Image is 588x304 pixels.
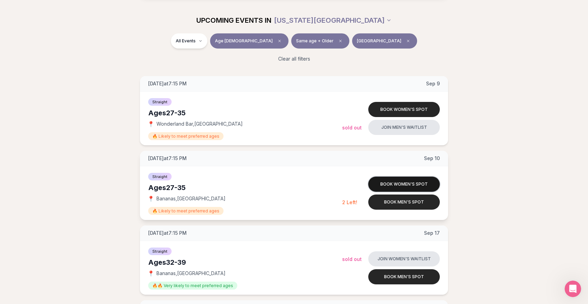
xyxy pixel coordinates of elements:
span: [DATE] at 7:15 PM [148,230,187,237]
button: Book men's spot [368,195,440,210]
span: Age [DEMOGRAPHIC_DATA] [215,38,273,44]
span: [DATE] at 7:15 PM [148,80,187,87]
button: [US_STATE][GEOGRAPHIC_DATA] [274,13,392,28]
span: Bananas , [GEOGRAPHIC_DATA] [156,195,226,202]
span: Bananas , [GEOGRAPHIC_DATA] [156,270,226,277]
div: Ages 27-35 [148,108,342,118]
span: Clear borough filter [404,37,412,45]
button: Book men's spot [368,269,440,284]
span: [GEOGRAPHIC_DATA] [357,38,401,44]
button: Age [DEMOGRAPHIC_DATA]Clear age [210,33,288,49]
iframe: Intercom live chat [565,281,581,297]
span: 2 Left! [342,199,357,205]
span: Straight [148,173,172,180]
span: Same age + Older [296,38,334,44]
button: Book women's spot [368,102,440,117]
span: UPCOMING EVENTS IN [196,15,271,25]
span: Straight [148,98,172,106]
span: 📍 [148,271,154,276]
span: All Events [176,38,196,44]
button: [GEOGRAPHIC_DATA]Clear borough filter [352,33,417,49]
span: 🔥 Likely to meet preferred ages [148,207,224,215]
span: [DATE] at 7:15 PM [148,155,187,162]
button: Book women's spot [368,177,440,192]
span: 🔥🔥 Very likely to meet preferred ages [148,282,237,290]
span: Sep 10 [424,155,440,162]
span: Sold Out [342,256,362,262]
div: Ages 32-39 [148,258,342,267]
span: 🔥 Likely to meet preferred ages [148,132,224,140]
button: Join women's waitlist [368,251,440,266]
span: 📍 [148,196,154,201]
span: Sep 17 [424,230,440,237]
span: 📍 [148,121,154,127]
button: Same age + OlderClear preference [291,33,349,49]
span: Sep 9 [426,80,440,87]
button: Clear all filters [274,51,314,66]
button: All Events [171,33,207,49]
span: Clear preference [336,37,345,45]
span: Clear age [275,37,284,45]
span: Wonderland Bar , [GEOGRAPHIC_DATA] [156,120,243,127]
span: Straight [148,248,172,255]
span: Sold Out [342,125,362,130]
button: Join men's waitlist [368,120,440,135]
div: Ages 27-35 [148,183,342,192]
